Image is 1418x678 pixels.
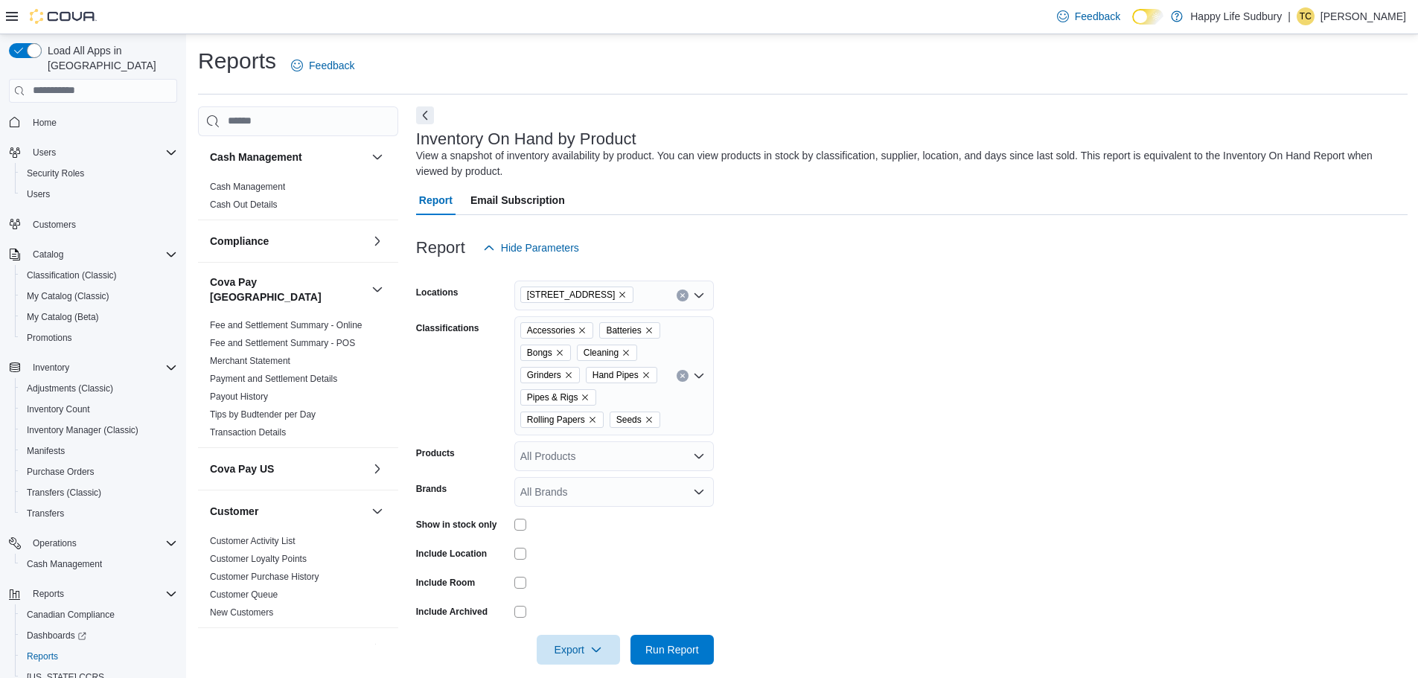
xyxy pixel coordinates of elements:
[616,412,642,427] span: Seeds
[520,367,580,383] span: Grinders
[21,627,177,645] span: Dashboards
[368,148,386,166] button: Cash Management
[27,558,102,570] span: Cash Management
[21,308,177,326] span: My Catalog (Beta)
[210,607,273,618] span: New Customers
[27,424,138,436] span: Inventory Manager (Classic)
[15,307,183,327] button: My Catalog (Beta)
[527,412,585,427] span: Rolling Papers
[520,389,597,406] span: Pipes & Rigs
[21,400,96,418] a: Inventory Count
[27,114,63,132] a: Home
[21,606,177,624] span: Canadian Compliance
[520,412,604,428] span: Rolling Papers
[693,290,705,301] button: Open list of options
[210,319,363,331] span: Fee and Settlement Summary - Online
[1320,7,1406,25] p: [PERSON_NAME]
[21,308,105,326] a: My Catalog (Beta)
[27,332,72,344] span: Promotions
[27,144,177,161] span: Users
[27,445,65,457] span: Manifests
[27,311,99,323] span: My Catalog (Beta)
[33,147,56,159] span: Users
[15,441,183,461] button: Manifests
[416,519,497,531] label: Show in stock only
[645,415,654,424] button: Remove Seeds from selection in this group
[198,532,398,627] div: Customer
[546,635,611,665] span: Export
[210,150,365,164] button: Cash Management
[27,650,58,662] span: Reports
[27,113,177,132] span: Home
[606,323,641,338] span: Batteries
[210,589,278,600] a: Customer Queue
[21,329,78,347] a: Promotions
[368,232,386,250] button: Compliance
[27,609,115,621] span: Canadian Compliance
[610,412,660,428] span: Seeds
[693,450,705,462] button: Open list of options
[1190,7,1282,25] p: Happy Life Sudbury
[27,290,109,302] span: My Catalog (Classic)
[27,585,177,603] span: Reports
[210,409,316,420] a: Tips by Budtender per Day
[1075,9,1120,24] span: Feedback
[210,337,355,349] span: Fee and Settlement Summary - POS
[210,589,278,601] span: Customer Queue
[210,426,286,438] span: Transaction Details
[15,163,183,184] button: Security Roles
[27,534,177,552] span: Operations
[555,348,564,357] button: Remove Bongs from selection in this group
[677,290,689,301] button: Clear input
[21,380,119,397] a: Adjustments (Classic)
[210,199,278,211] span: Cash Out Details
[645,642,699,657] span: Run Report
[210,356,290,366] a: Merchant Statement
[42,43,177,73] span: Load All Apps in [GEOGRAPHIC_DATA]
[520,322,594,339] span: Accessories
[210,320,363,330] a: Fee and Settlement Summary - Online
[588,415,597,424] button: Remove Rolling Papers from selection in this group
[477,233,585,263] button: Hide Parameters
[27,246,177,263] span: Catalog
[27,246,69,263] button: Catalog
[21,185,56,203] a: Users
[15,461,183,482] button: Purchase Orders
[527,323,575,338] span: Accessories
[3,357,183,378] button: Inventory
[368,502,386,520] button: Customer
[578,326,587,335] button: Remove Accessories from selection in this group
[416,239,465,257] h3: Report
[33,249,63,260] span: Catalog
[368,460,386,478] button: Cova Pay US
[27,585,70,603] button: Reports
[416,148,1400,179] div: View a snapshot of inventory availability by product. You can view products in stock by classific...
[21,421,144,439] a: Inventory Manager (Classic)
[3,244,183,265] button: Catalog
[693,486,705,498] button: Open list of options
[210,391,268,403] span: Payout History
[527,368,561,383] span: Grinders
[198,316,398,447] div: Cova Pay [GEOGRAPHIC_DATA]
[27,188,50,200] span: Users
[210,504,365,519] button: Customer
[527,345,552,360] span: Bongs
[210,461,365,476] button: Cova Pay US
[21,164,177,182] span: Security Roles
[27,216,82,234] a: Customers
[198,46,276,76] h1: Reports
[677,370,689,382] button: Clear input
[27,359,75,377] button: Inventory
[15,420,183,441] button: Inventory Manager (Classic)
[210,182,285,192] a: Cash Management
[21,463,100,481] a: Purchase Orders
[21,463,177,481] span: Purchase Orders
[15,554,183,575] button: Cash Management
[285,51,360,80] a: Feedback
[527,390,578,405] span: Pipes & Rigs
[33,537,77,549] span: Operations
[210,338,355,348] a: Fee and Settlement Summary - POS
[416,577,475,589] label: Include Room
[210,642,365,656] button: Discounts & Promotions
